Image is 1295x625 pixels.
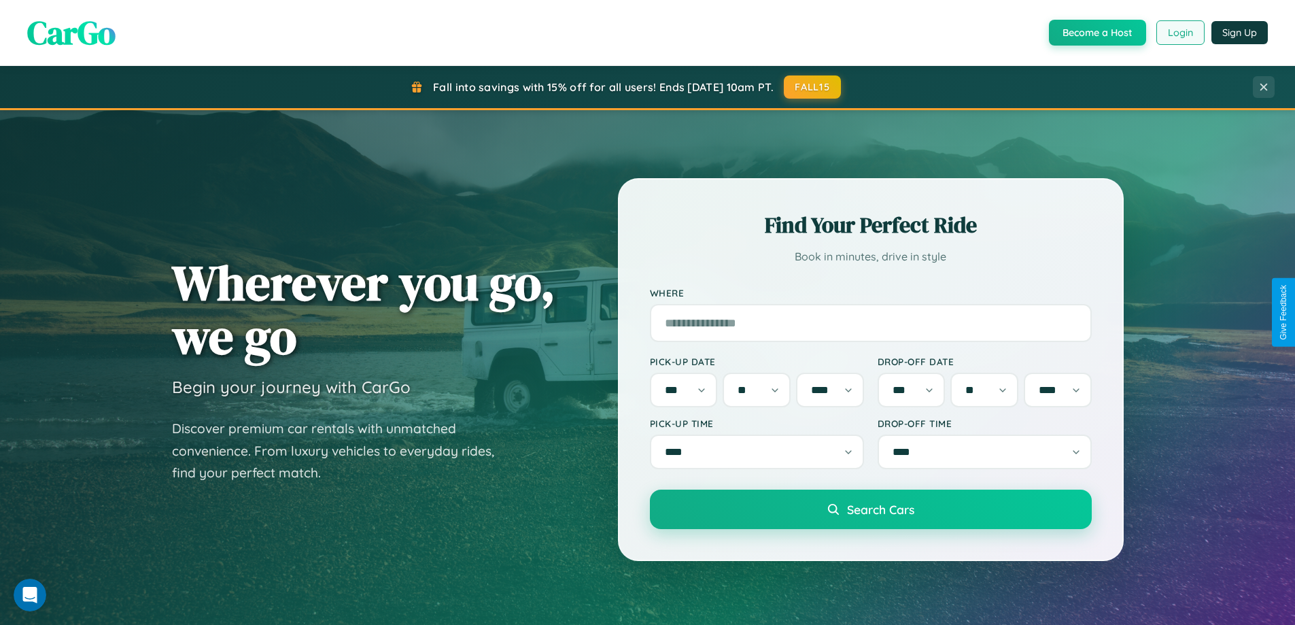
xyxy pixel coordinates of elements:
button: FALL15 [784,75,841,99]
label: Drop-off Date [878,356,1092,367]
label: Drop-off Time [878,418,1092,429]
h2: Find Your Perfect Ride [650,210,1092,240]
label: Where [650,287,1092,299]
button: Sign Up [1211,21,1268,44]
p: Book in minutes, drive in style [650,247,1092,267]
label: Pick-up Time [650,418,864,429]
span: Fall into savings with 15% off for all users! Ends [DATE] 10am PT. [433,80,774,94]
button: Login [1156,20,1205,45]
label: Pick-up Date [650,356,864,367]
button: Become a Host [1049,20,1146,46]
span: Search Cars [847,502,914,517]
iframe: Intercom live chat [14,579,46,611]
span: CarGo [27,10,116,55]
h1: Wherever you go, we go [172,256,555,363]
button: Search Cars [650,490,1092,529]
div: Give Feedback [1279,285,1288,340]
p: Discover premium car rentals with unmatched convenience. From luxury vehicles to everyday rides, ... [172,418,512,484]
h3: Begin your journey with CarGo [172,377,411,397]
